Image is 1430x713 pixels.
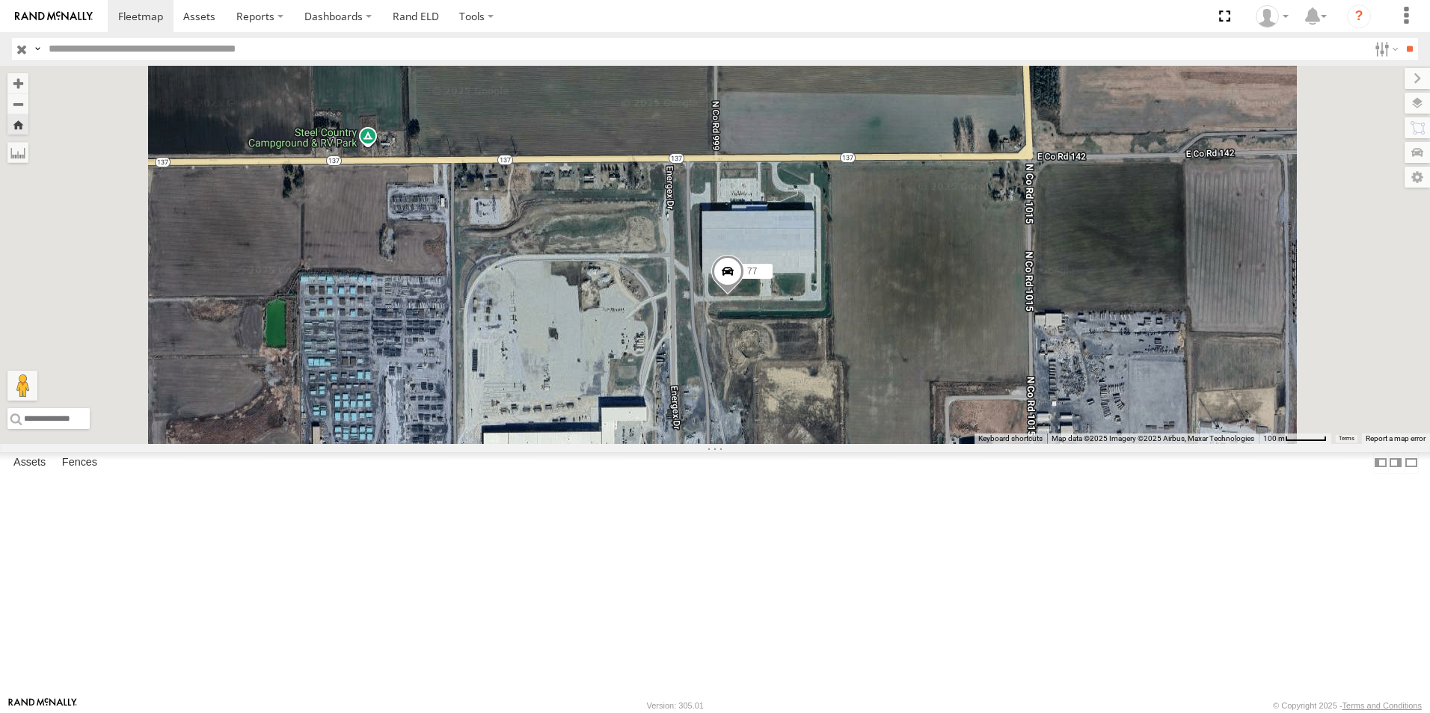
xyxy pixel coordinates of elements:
label: Hide Summary Table [1404,452,1419,474]
div: © Copyright 2025 - [1273,701,1422,710]
label: Assets [6,452,53,473]
a: Terms and Conditions [1342,701,1422,710]
button: Keyboard shortcuts [978,433,1043,444]
div: Craig King [1251,5,1294,28]
span: 100 m [1263,434,1285,442]
label: Dock Summary Table to the Left [1373,452,1388,474]
button: Drag Pegman onto the map to open Street View [7,371,37,401]
span: 77 [747,266,757,277]
button: Zoom Home [7,114,28,135]
label: Map Settings [1405,167,1430,188]
label: Dock Summary Table to the Right [1388,452,1403,474]
label: Search Query [31,38,43,60]
button: Map Scale: 100 m per 52 pixels [1259,433,1331,444]
span: Map data ©2025 Imagery ©2025 Airbus, Maxar Technologies [1052,434,1254,442]
a: Terms [1339,436,1354,442]
a: Report a map error [1366,434,1426,442]
a: Visit our Website [8,698,77,713]
button: Zoom out [7,93,28,114]
button: Zoom in [7,73,28,93]
i: ? [1347,4,1371,28]
label: Fences [55,452,105,473]
img: rand-logo.svg [15,11,93,22]
div: Version: 305.01 [647,701,704,710]
label: Measure [7,142,28,163]
label: Search Filter Options [1369,38,1401,60]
